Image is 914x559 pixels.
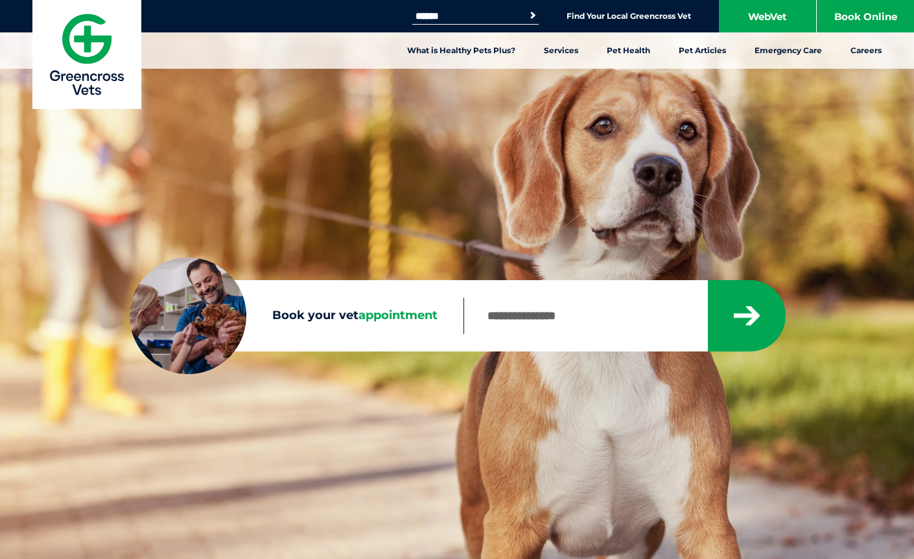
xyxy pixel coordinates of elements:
[358,308,438,322] span: appointment
[526,9,539,22] button: Search
[664,32,740,69] a: Pet Articles
[130,306,463,326] label: Book your vet
[393,32,530,69] a: What is Healthy Pets Plus?
[740,32,836,69] a: Emergency Care
[530,32,592,69] a: Services
[836,32,896,69] a: Careers
[592,32,664,69] a: Pet Health
[567,11,691,21] a: Find Your Local Greencross Vet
